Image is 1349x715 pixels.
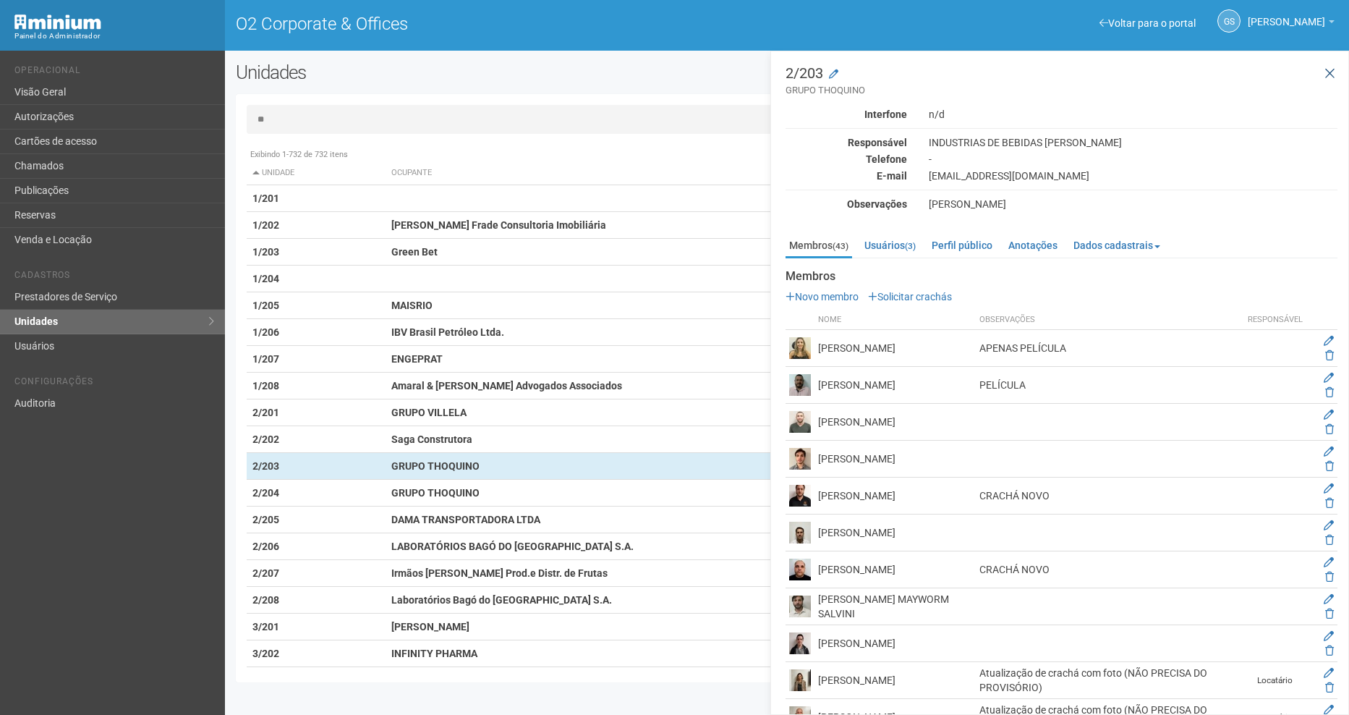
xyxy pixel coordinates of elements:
[252,326,279,338] strong: 1/206
[391,380,622,392] strong: Amaral & [PERSON_NAME] Advogados Associados
[789,485,811,507] img: user.png
[1325,350,1334,361] a: Excluir membro
[252,621,279,632] strong: 3/201
[814,441,976,478] td: [PERSON_NAME]
[252,433,279,445] strong: 2/202
[391,407,467,418] strong: GRUPO VILLELA
[918,169,1348,182] div: [EMAIL_ADDRESS][DOMAIN_NAME]
[247,148,1327,161] div: Exibindo 1-732 de 732 itens
[1239,310,1311,330] th: Responsável
[391,219,606,231] strong: [PERSON_NAME] Frade Consultoria Imobiliária
[814,515,976,551] td: [PERSON_NAME]
[789,559,811,580] img: user.png
[391,300,433,311] strong: MAISRIO
[391,514,540,525] strong: DAMA TRANSPORTADORA LTDA
[252,541,279,552] strong: 2/206
[391,648,477,659] strong: INFINITY PHARMA
[775,136,918,149] div: Responsável
[918,153,1348,166] div: -
[868,291,952,302] a: Solicitar crachás
[789,669,811,691] img: user.png
[1325,645,1334,656] a: Excluir membro
[976,310,1239,330] th: Observações
[1325,571,1334,583] a: Excluir membro
[976,367,1239,404] td: PELÍCULA
[1325,423,1334,435] a: Excluir membro
[1325,682,1334,693] a: Excluir membro
[1325,608,1334,619] a: Excluir membro
[1099,17,1196,29] a: Voltar para o portal
[814,310,976,330] th: Nome
[775,108,918,121] div: Interfone
[252,514,279,525] strong: 2/205
[789,522,811,543] img: user.png
[1324,630,1334,642] a: Editar membro
[391,326,504,338] strong: IBV Brasil Petróleo Ltda.
[918,108,1348,121] div: n/d
[775,169,918,182] div: E-mail
[14,65,214,80] li: Operacional
[14,30,214,43] div: Painel do Administrador
[814,551,976,588] td: [PERSON_NAME]
[1324,335,1334,347] a: Editar membro
[14,376,214,392] li: Configurações
[1005,234,1061,256] a: Anotações
[786,66,1337,97] h3: 2/203
[786,234,852,258] a: Membros(43)
[814,625,976,662] td: [PERSON_NAME]
[1324,667,1334,679] a: Editar membro
[1248,18,1335,30] a: [PERSON_NAME]
[1248,2,1325,27] span: Gabriela Souza
[814,367,976,404] td: [PERSON_NAME]
[252,648,279,659] strong: 3/202
[918,198,1348,211] div: [PERSON_NAME]
[252,219,279,231] strong: 1/202
[1324,372,1334,384] a: Editar membro
[789,337,811,359] img: user.png
[252,460,279,472] strong: 2/203
[1325,460,1334,472] a: Excluir membro
[786,270,1337,283] strong: Membros
[1324,520,1334,531] a: Editar membro
[391,246,438,258] strong: Green Bet
[1324,593,1334,605] a: Editar membro
[391,567,608,579] strong: Irmãos [PERSON_NAME] Prod.e Distr. de Frutas
[976,330,1239,367] td: APENAS PELÍCULA
[789,448,811,470] img: user.png
[391,353,443,365] strong: ENGEPRAT
[775,198,918,211] div: Observações
[1070,234,1164,256] a: Dados cadastrais
[789,374,811,396] img: user.png
[252,192,279,204] strong: 1/201
[786,291,859,302] a: Novo membro
[814,404,976,441] td: [PERSON_NAME]
[814,588,976,625] td: [PERSON_NAME] MAYWORM SALVINI
[1324,483,1334,494] a: Editar membro
[386,161,862,185] th: Ocupante: activate to sort column ascending
[829,67,838,82] a: Modificar a unidade
[252,380,279,392] strong: 1/208
[814,662,976,699] td: [PERSON_NAME]
[905,241,916,251] small: (3)
[236,62,683,83] h2: Unidades
[1217,9,1241,33] a: GS
[833,241,848,251] small: (43)
[1239,662,1311,699] td: Locatário
[391,487,480,499] strong: GRUPO THOQUINO
[391,433,472,445] strong: Saga Construtora
[861,234,919,256] a: Usuários(3)
[1325,534,1334,546] a: Excluir membro
[252,246,279,258] strong: 1/203
[14,14,101,30] img: Minium
[252,567,279,579] strong: 2/207
[789,632,811,654] img: user.png
[391,621,469,632] strong: [PERSON_NAME]
[252,353,279,365] strong: 1/207
[252,594,279,606] strong: 2/208
[789,596,811,617] img: user.png
[1324,409,1334,420] a: Editar membro
[928,234,996,256] a: Perfil público
[789,411,811,433] img: user.png
[1324,446,1334,457] a: Editar membro
[814,478,976,515] td: [PERSON_NAME]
